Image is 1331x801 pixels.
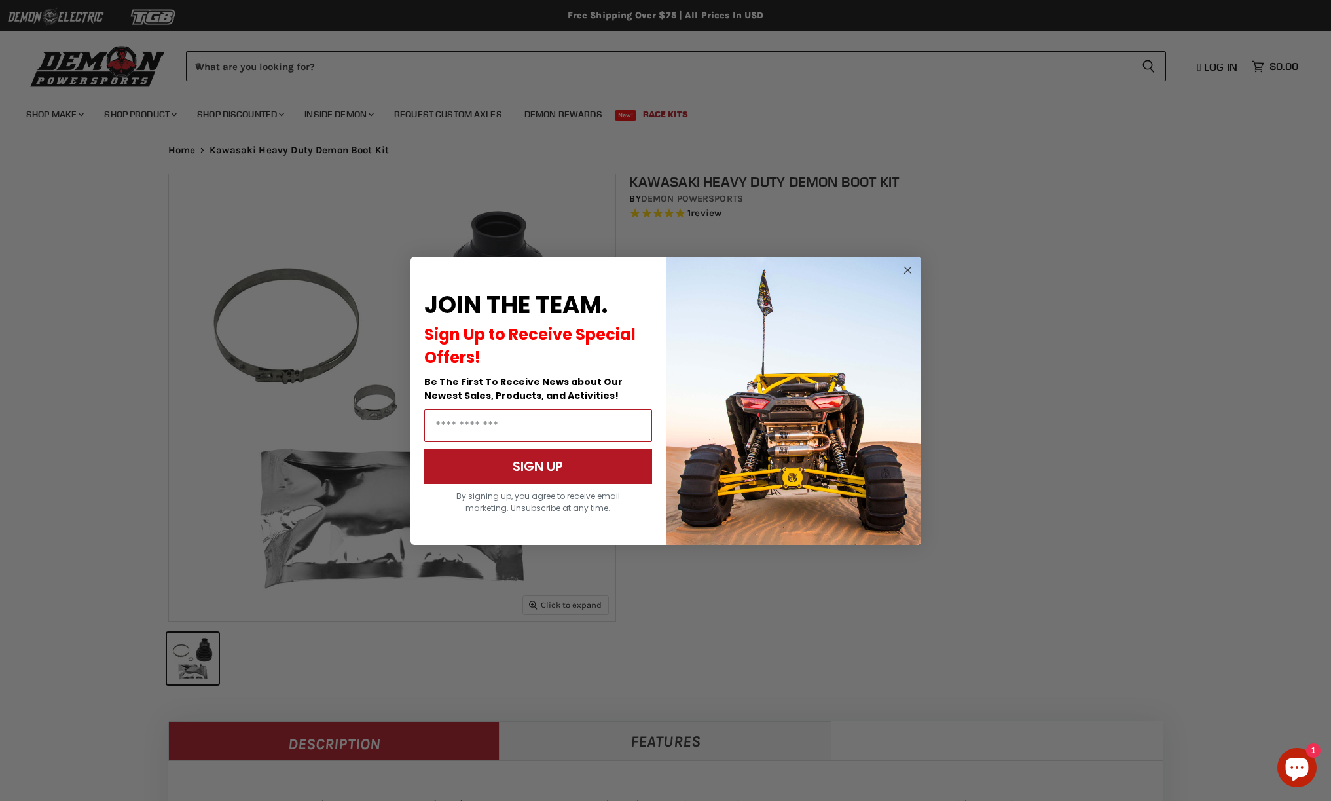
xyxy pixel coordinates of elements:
img: a9095488-b6e7-41ba-879d-588abfab540b.jpeg [666,257,921,545]
span: JOIN THE TEAM. [424,288,608,322]
inbox-online-store-chat: Shopify online store chat [1273,748,1321,791]
span: Sign Up to Receive Special Offers! [424,324,636,368]
button: SIGN UP [424,449,652,484]
span: By signing up, you agree to receive email marketing. Unsubscribe at any time. [456,491,620,513]
input: Email Address [424,409,652,442]
button: Close dialog [900,262,916,278]
span: Be The First To Receive News about Our Newest Sales, Products, and Activities! [424,375,623,402]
